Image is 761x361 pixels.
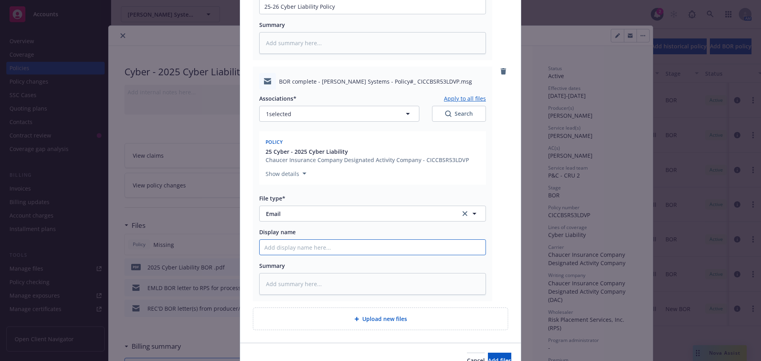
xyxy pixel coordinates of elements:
input: Add display name here... [260,240,486,255]
div: Upload new files [253,308,508,330]
span: Upload new files [362,315,407,323]
span: Display name [259,228,296,236]
span: Summary [259,262,285,269]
